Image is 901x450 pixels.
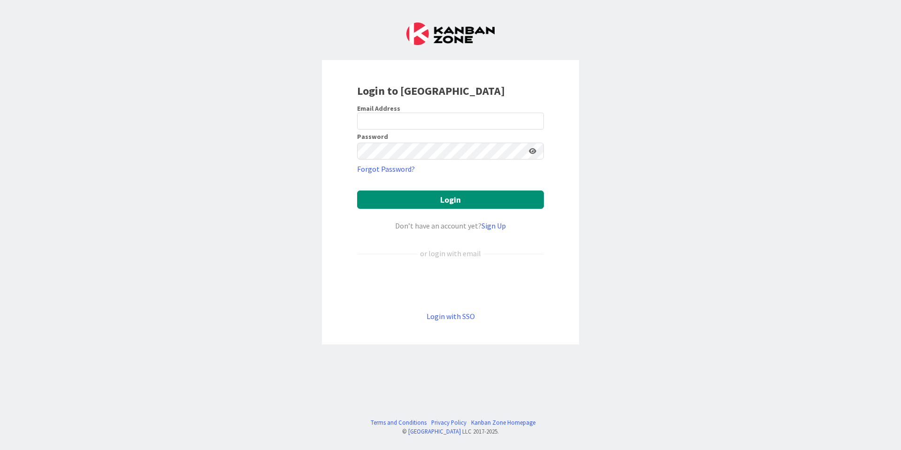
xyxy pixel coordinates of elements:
iframe: Sign in with Google Button [352,275,549,295]
a: Login with SSO [427,312,475,321]
img: Kanban Zone [406,23,495,45]
a: Kanban Zone Homepage [471,418,535,427]
label: Email Address [357,104,400,113]
b: Login to [GEOGRAPHIC_DATA] [357,84,505,98]
a: Sign Up [481,221,506,230]
div: Don’t have an account yet? [357,220,544,231]
a: Forgot Password? [357,163,415,175]
button: Login [357,191,544,209]
a: Terms and Conditions [371,418,427,427]
div: or login with email [418,248,483,259]
div: © LLC 2017- 2025 . [366,427,535,436]
a: Privacy Policy [431,418,466,427]
a: [GEOGRAPHIC_DATA] [408,427,461,435]
label: Password [357,133,388,140]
